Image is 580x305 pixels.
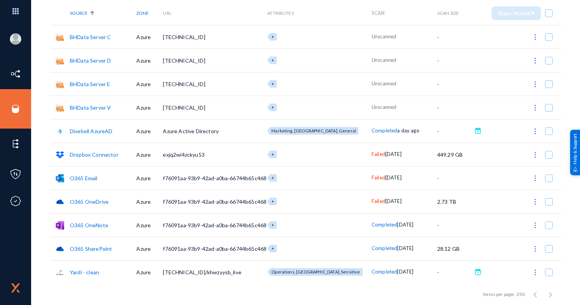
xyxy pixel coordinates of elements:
[56,198,64,206] img: onedrive.png
[136,49,163,72] td: Azure
[163,222,266,228] span: f76091aa-93b9-42ad-a0ba-66744b65c468
[70,245,112,252] a: O365 SharePoint
[271,152,274,157] span: +
[372,151,385,157] span: Failed
[372,198,385,204] span: Failed
[56,174,64,182] img: o365mail.svg
[10,103,21,115] img: icon-sources.svg
[271,175,274,180] span: +
[531,57,539,64] img: icon-more.svg
[570,130,580,175] div: Help & Support
[372,222,397,228] span: Completed
[56,33,64,41] img: smb.png
[437,49,473,72] td: -
[136,260,163,284] td: Azure
[56,221,64,230] img: onenote.png
[136,119,163,143] td: Azure
[10,195,21,207] img: icon-compliance.svg
[397,245,413,251] span: [DATE]
[271,58,274,63] span: +
[56,127,64,135] img: azuread.png
[437,260,473,284] td: -
[136,10,163,16] div: Zone
[437,72,473,96] td: -
[163,104,205,111] span: [TECHNICAL_ID]
[70,10,88,16] span: Source
[531,269,539,276] img: icon-more.svg
[136,166,163,190] td: Azure
[163,198,266,205] span: f76091aa-93b9-42ad-a0ba-66744b65c468
[397,269,413,275] span: [DATE]
[372,80,396,86] span: Unscanned
[271,128,356,133] span: Marketing, [GEOGRAPHIC_DATA], General
[271,105,274,110] span: +
[70,34,111,40] a: BHData Server C
[70,10,136,16] div: Source
[136,213,163,237] td: Azure
[56,104,64,112] img: smb.png
[56,245,64,253] img: onedrive.png
[163,34,205,40] span: [TECHNICAL_ID]
[372,33,396,39] span: Unscanned
[531,222,539,229] img: icon-more.svg
[437,190,473,213] td: 2.73 TB
[136,143,163,166] td: Azure
[271,81,274,86] span: +
[437,237,473,260] td: 28.12 GB
[437,143,473,166] td: 449.29 GB
[136,10,149,16] span: Zone
[56,57,64,65] img: smb.png
[437,119,473,143] td: -
[70,269,99,275] a: Yardi - clean
[372,10,385,16] span: Scan
[267,10,294,16] span: Attributes
[385,198,402,204] span: [DATE]
[437,213,473,237] td: -
[372,127,397,134] span: Completed
[163,81,205,87] span: [TECHNICAL_ID]
[70,57,111,64] a: BHData Server D
[163,128,219,134] span: Azure Active Directory
[531,127,539,135] img: icon-more.svg
[10,68,21,80] img: icon-inventory.svg
[163,151,204,158] span: exjq2wi4zckyu53
[271,222,274,227] span: +
[70,175,98,181] a: O365 Email
[437,25,473,49] td: -
[372,175,385,181] span: Failed
[531,80,539,88] img: icon-more.svg
[531,104,539,112] img: icon-more.svg
[271,246,274,251] span: +
[70,222,108,228] a: O365 OneNote
[437,10,459,16] span: Scan Size
[385,151,402,157] span: [DATE]
[397,127,419,134] span: a day ago
[163,175,266,181] span: f76091aa-93b9-42ad-a0ba-66744b65c468
[517,291,525,298] div: 250
[271,199,274,204] span: +
[70,198,109,205] a: O365 OneDrive
[372,269,397,275] span: Completed
[372,57,396,63] span: Unscanned
[437,166,473,190] td: -
[136,25,163,49] td: Azure
[385,175,402,181] span: [DATE]
[136,72,163,96] td: Azure
[163,10,171,16] span: URL
[531,175,539,182] img: icon-more.svg
[56,80,64,88] img: smb.png
[531,33,539,41] img: icon-more.svg
[573,167,578,171] img: help_support.svg
[372,245,397,251] span: Completed
[271,34,274,39] span: +
[531,198,539,206] img: icon-more.svg
[136,237,163,260] td: Azure
[70,81,110,87] a: BHData Server E
[56,151,64,159] img: dropbox.svg
[163,269,241,275] span: [TECHNICAL_ID]/khwzyysb_live
[372,104,396,110] span: Unscanned
[136,190,163,213] td: Azure
[163,57,205,64] span: [TECHNICAL_ID]
[56,268,64,277] img: sqlserver.png
[163,245,266,252] span: f76091aa-93b9-42ad-a0ba-66744b65c468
